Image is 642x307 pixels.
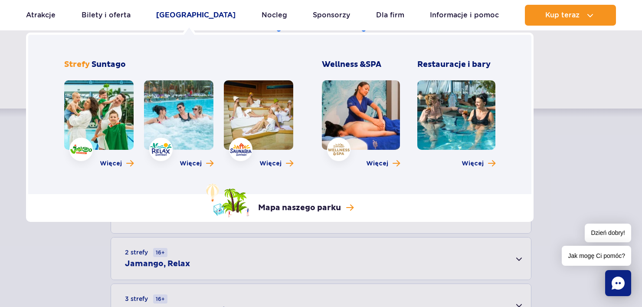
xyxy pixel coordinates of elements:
span: Jak mogę Ci pomóc? [562,246,631,266]
span: Strefy [64,59,90,69]
a: Atrakcje [26,5,56,26]
span: Wellness & [322,59,381,69]
a: [GEOGRAPHIC_DATA] [156,5,236,26]
a: Sponsorzy [313,5,350,26]
span: Więcej [462,159,484,168]
a: Więcej o Wellness & SPA [366,159,400,168]
span: Dzień dobry! [585,224,631,242]
span: Więcej [100,159,122,168]
a: Informacje i pomoc [430,5,499,26]
a: Więcej o strefie Saunaria [259,159,293,168]
span: Kup teraz [545,11,580,19]
a: Więcej o Restauracje i bary [462,159,495,168]
div: Chat [605,270,631,296]
h3: Restauracje i bary [417,59,495,70]
span: Więcej [259,159,282,168]
span: Więcej [180,159,202,168]
span: Więcej [366,159,388,168]
p: Mapa naszego parku [258,203,341,213]
button: Kup teraz [525,5,616,26]
a: Mapa naszego parku [206,184,354,218]
a: Dla firm [376,5,404,26]
a: Bilety i oferta [82,5,131,26]
span: SPA [366,59,381,69]
a: Więcej o strefie Relax [180,159,213,168]
a: Więcej o strefie Jamango [100,159,134,168]
span: Suntago [92,59,126,69]
a: Nocleg [262,5,287,26]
